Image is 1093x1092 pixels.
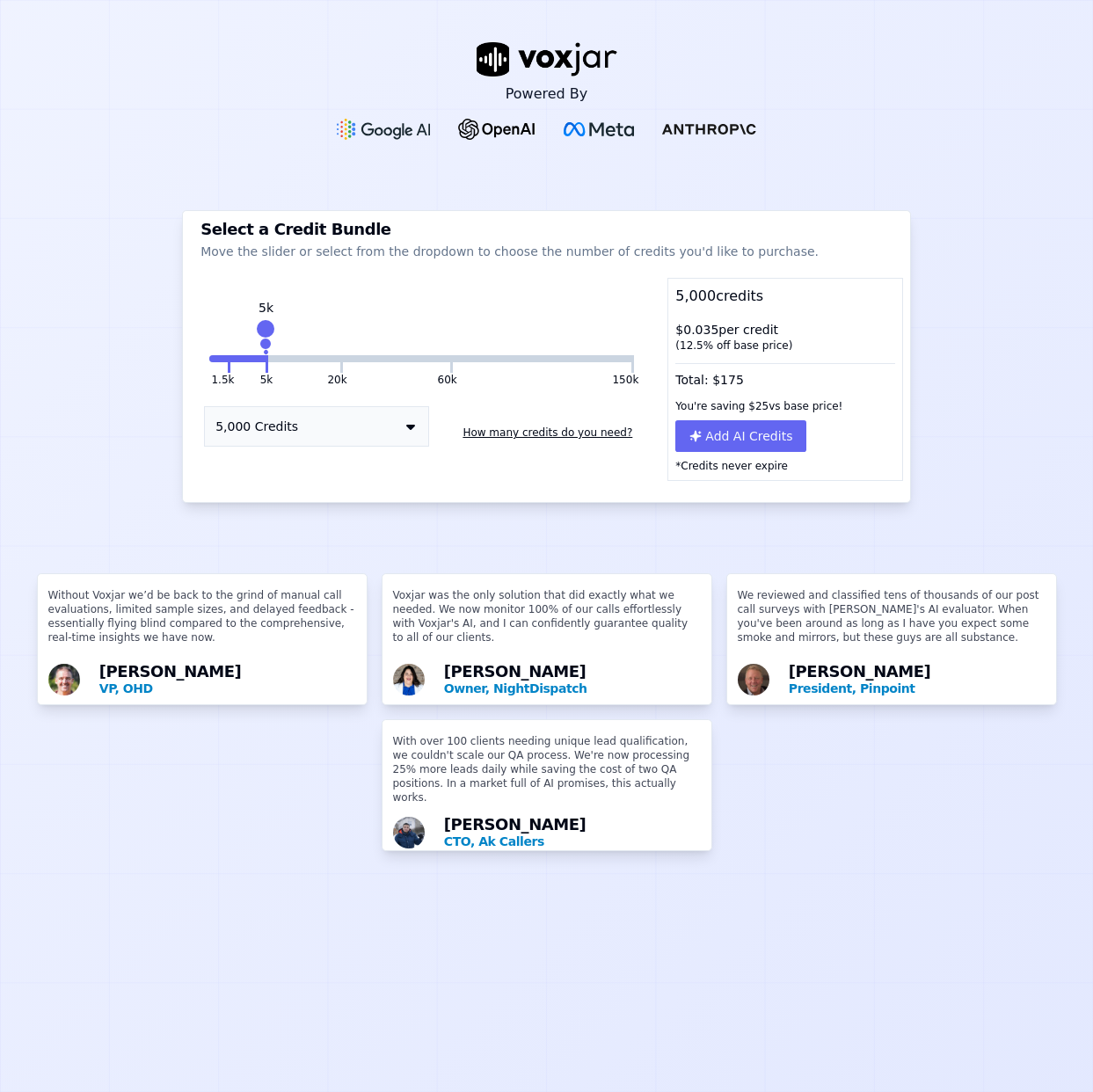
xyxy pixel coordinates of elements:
[789,680,1046,697] p: President, Pinpoint
[327,373,346,387] button: 20k
[738,588,1046,659] p: We reviewed and classified tens of thousands of our post call surveys with [PERSON_NAME]'s AI eva...
[668,279,902,314] div: 5,000 credits
[668,452,902,480] p: *Credits never expire
[200,243,893,260] p: Move the slider or select from the dropdown to choose the number of credits you'd like to purchase.
[393,664,425,695] img: Avatar
[453,355,632,362] button: 150k
[789,664,1046,697] div: [PERSON_NAME]
[48,588,356,659] p: Without Voxjar we’d be back to the grind of manual call evaluations, limited sample sizes, and de...
[393,734,701,812] p: With over 100 clients needing unique lead qualification, we couldn't scale our QA process. We're ...
[675,339,895,353] div: ( 12.5 % off base price)
[675,420,806,452] button: Add AI Credits
[668,360,902,392] div: Total: $ 175
[444,833,701,850] p: CTO, Ak Callers
[200,222,893,237] h3: Select a Credit Bundle
[564,122,633,136] img: Meta Logo
[99,664,356,697] div: [PERSON_NAME]
[48,664,80,695] img: Avatar
[444,680,701,697] p: Owner, NightDispatch
[668,314,902,360] div: $ 0.035 per credit
[211,373,234,387] button: 1.5k
[209,355,227,362] button: 1.5k
[458,119,536,140] img: OpenAI Logo
[455,419,639,447] button: How many credits do you need?
[99,680,356,697] p: VP, OHD
[438,373,457,387] button: 60k
[668,392,902,420] div: You're saving $ 25 vs base price!
[612,373,638,387] button: 150k
[477,42,617,76] img: voxjar logo
[506,84,588,105] p: Powered By
[337,119,430,140] img: Google gemini Logo
[343,355,450,362] button: 60k
[260,373,273,387] button: 5k
[259,299,273,317] div: 5k
[204,406,429,447] button: 5,000 Credits
[393,588,701,659] p: Voxjar was the only solution that did exactly what we needed. We now monitor 100% of our calls ef...
[738,664,769,695] img: Avatar
[393,817,425,848] img: Avatar
[444,817,701,850] div: [PERSON_NAME]
[268,355,339,362] button: 20k
[444,664,701,697] div: [PERSON_NAME]
[230,355,266,362] button: 5k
